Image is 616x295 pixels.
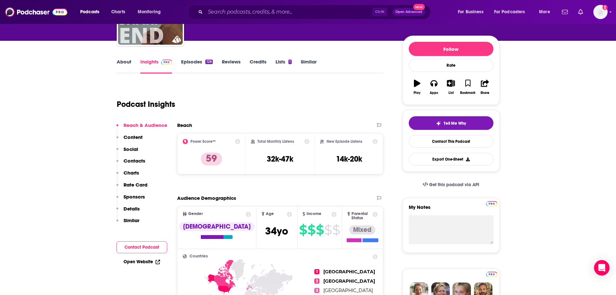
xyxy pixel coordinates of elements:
span: Gender [188,212,203,216]
button: Details [116,206,140,218]
p: Details [124,206,140,212]
button: open menu [76,7,108,17]
span: Countries [189,254,208,258]
h2: New Episode Listens [327,139,362,144]
span: Age [266,212,274,216]
div: 126 [205,60,212,64]
button: Export One-Sheet [409,153,493,165]
p: Contacts [124,158,145,164]
a: Lists1 [276,59,292,74]
div: [DEMOGRAPHIC_DATA] [179,222,254,231]
span: Open Advanced [395,10,422,14]
a: Show notifications dropdown [559,6,570,17]
button: Open AdvancedNew [393,8,425,16]
button: Social [116,146,138,158]
div: Share [481,91,489,95]
h2: Total Monthly Listens [257,139,294,144]
p: Charts [124,170,139,176]
a: Episodes126 [181,59,212,74]
p: Reach & Audience [124,122,167,128]
a: Pro website [486,200,497,206]
button: Content [116,134,143,146]
a: Open Website [124,259,160,265]
span: Income [307,212,321,216]
label: My Notes [409,204,493,215]
a: Contact This Podcast [409,135,493,148]
p: Content [124,134,143,140]
div: Rate [409,59,493,72]
button: Share [476,75,493,99]
p: Social [124,146,138,152]
a: Charts [107,7,129,17]
span: Logged in as dmessina [593,5,608,19]
button: Show profile menu [593,5,608,19]
a: Pro website [486,271,497,277]
span: Ctrl K [372,8,387,16]
span: Get this podcast via API [429,182,479,187]
img: tell me why sparkle [436,121,441,126]
h2: Reach [177,122,192,128]
a: Get this podcast via API [417,177,485,193]
span: For Business [458,7,483,17]
p: Sponsors [124,194,145,200]
span: More [539,7,550,17]
h2: Power Score™ [190,139,216,144]
img: Podchaser Pro [486,272,497,277]
div: 1 [288,60,292,64]
h3: 14k-20k [336,154,362,164]
p: Similar [124,217,139,223]
span: [GEOGRAPHIC_DATA] [323,288,373,293]
button: tell me why sparkleTell Me Why [409,116,493,130]
span: For Podcasters [494,7,525,17]
button: open menu [453,7,492,17]
div: Play [414,91,420,95]
span: $ [299,225,307,235]
button: Apps [426,75,442,99]
button: open menu [133,7,169,17]
a: Show notifications dropdown [576,6,586,17]
button: Follow [409,42,493,56]
div: Mixed [349,225,375,234]
span: 3 [314,288,319,293]
a: About [117,59,131,74]
button: Bookmark [459,75,476,99]
h2: Audience Demographics [177,195,236,201]
div: List [448,91,454,95]
span: $ [316,225,324,235]
span: Charts [111,7,125,17]
span: $ [332,225,340,235]
input: Search podcasts, credits, & more... [205,7,372,17]
span: [GEOGRAPHIC_DATA] [323,269,375,275]
img: User Profile [593,5,608,19]
span: [GEOGRAPHIC_DATA] [323,278,375,284]
button: Contacts [116,158,145,170]
span: Tell Me Why [444,121,466,126]
p: Rate Card [124,182,147,188]
span: Podcasts [80,7,99,17]
span: Monitoring [138,7,161,17]
svg: Add a profile image [602,5,608,10]
div: Bookmark [460,91,475,95]
button: Similar [116,217,139,229]
button: Reach & Audience [116,122,167,134]
button: Contact Podcast [116,241,167,253]
span: 1 [314,269,319,274]
button: open menu [535,7,558,17]
div: Open Intercom Messenger [594,260,610,276]
p: 59 [201,153,222,165]
span: $ [308,225,315,235]
img: Podchaser Pro [161,60,172,65]
span: Parental Status [351,212,372,220]
span: 34 yo [265,225,288,237]
span: New [413,4,425,10]
div: Search podcasts, credits, & more... [194,5,437,19]
a: InsightsPodchaser Pro [140,59,172,74]
img: Podchaser - Follow, Share and Rate Podcasts [5,6,67,18]
a: Credits [250,59,266,74]
h3: 32k-47k [267,154,293,164]
button: Play [409,75,426,99]
img: Podchaser Pro [486,201,497,206]
button: open menu [490,7,535,17]
a: Similar [301,59,317,74]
